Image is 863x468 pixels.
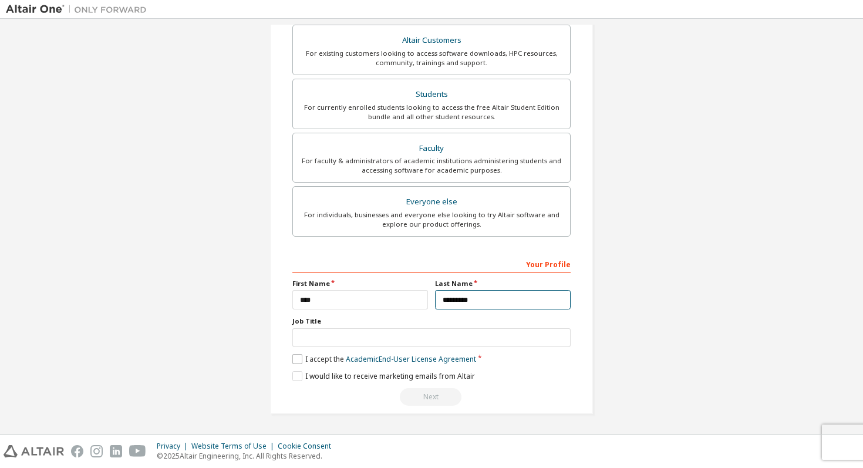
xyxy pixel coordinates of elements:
[300,194,563,210] div: Everyone else
[292,354,476,364] label: I accept the
[157,442,191,451] div: Privacy
[129,445,146,457] img: youtube.svg
[292,254,571,273] div: Your Profile
[346,354,476,364] a: Academic End-User License Agreement
[4,445,64,457] img: altair_logo.svg
[292,317,571,326] label: Job Title
[292,279,428,288] label: First Name
[300,86,563,103] div: Students
[6,4,153,15] img: Altair One
[300,140,563,157] div: Faculty
[278,442,338,451] div: Cookie Consent
[110,445,122,457] img: linkedin.svg
[300,103,563,122] div: For currently enrolled students looking to access the free Altair Student Edition bundle and all ...
[292,371,475,381] label: I would like to receive marketing emails from Altair
[300,210,563,229] div: For individuals, businesses and everyone else looking to try Altair software and explore our prod...
[191,442,278,451] div: Website Terms of Use
[300,49,563,68] div: For existing customers looking to access software downloads, HPC resources, community, trainings ...
[90,445,103,457] img: instagram.svg
[71,445,83,457] img: facebook.svg
[300,32,563,49] div: Altair Customers
[157,451,338,461] p: © 2025 Altair Engineering, Inc. All Rights Reserved.
[300,156,563,175] div: For faculty & administrators of academic institutions administering students and accessing softwa...
[292,388,571,406] div: Read and acccept EULA to continue
[435,279,571,288] label: Last Name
